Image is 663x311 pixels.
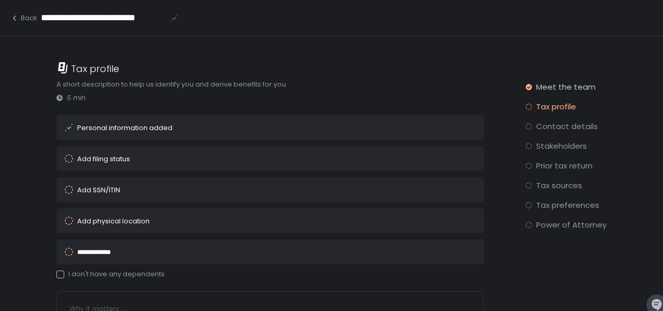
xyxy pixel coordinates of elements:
span: Power of Attorney [536,220,607,230]
div: Add SSN/ITIN [77,187,120,193]
span: Tax sources [536,180,582,191]
div: Add filing status [77,155,130,162]
button: Back [10,13,37,23]
div: 5 min [56,93,484,103]
span: Stakeholders [536,141,587,151]
span: Prior tax return [536,161,593,171]
h1: Tax profile [71,62,119,76]
div: Personal information added [77,124,172,131]
div: A short description to help us identify you and derive benefits for you [56,79,484,90]
div: Add physical location [77,218,150,224]
span: Contact details [536,121,598,132]
span: Tax preferences [536,200,599,210]
span: Meet the team [536,82,596,92]
span: Tax profile [536,102,576,112]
